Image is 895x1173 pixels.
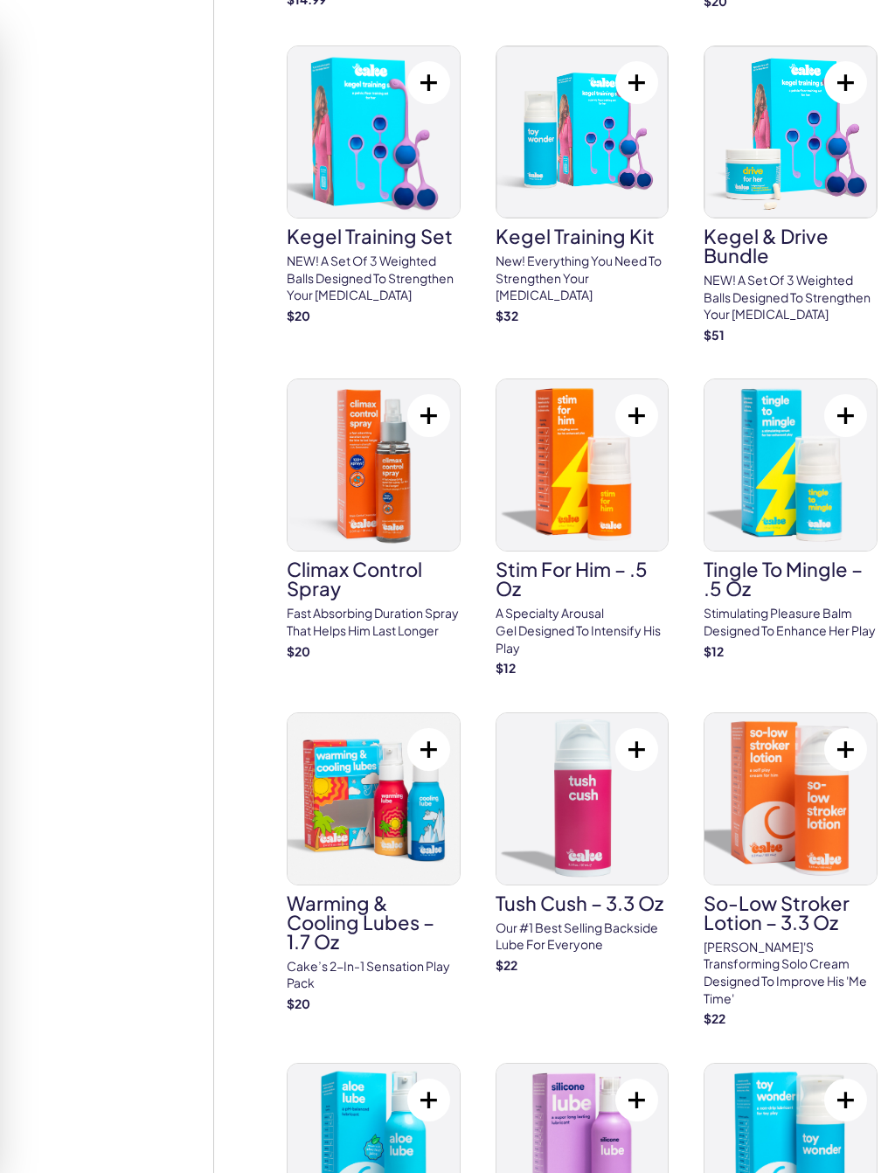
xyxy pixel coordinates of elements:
[496,378,670,677] a: Stim For Him – .5 ozStim For Him – .5 ozA specialty arousal gel designed to intensify his play$12
[288,379,460,551] img: Climax Control Spray
[288,713,460,885] img: Warming & Cooling Lubes – 1.7 oz
[704,272,878,323] p: NEW! A set of 3 weighted balls designed to strengthen your [MEDICAL_DATA]
[287,643,310,659] strong: $ 20
[704,559,878,598] h3: Tingle To Mingle – .5 oz
[287,893,461,951] h3: Warming & Cooling Lubes – 1.7 oz
[287,712,461,1013] a: Warming & Cooling Lubes – 1.7 ozWarming & Cooling Lubes – 1.7 ozCake’s 2-in-1 sensation play pack$20
[496,605,670,656] p: A specialty arousal gel designed to intensify his play
[704,1010,725,1026] strong: $ 22
[496,559,670,598] h3: Stim For Him – .5 oz
[496,226,670,246] h3: Kegel Training Kit
[287,958,461,992] p: Cake’s 2-in-1 sensation play pack
[287,378,461,660] a: Climax Control SprayClimax Control SprayFast absorbing duration spray that helps him last longer$20
[288,46,460,218] img: Kegel Training Set
[496,713,669,885] img: Tush Cush – 3.3 oz
[496,45,670,324] a: Kegel Training KitKegel Training KitNew! Everything you need to strengthen your [MEDICAL_DATA]$32
[704,45,878,344] a: Kegel & Drive BundleKegel & Drive BundleNEW! A set of 3 weighted balls designed to strengthen you...
[496,253,670,304] p: New! Everything you need to strengthen your [MEDICAL_DATA]
[496,712,670,975] a: Tush Cush – 3.3 ozTush Cush – 3.3 ozOur #1 best selling backside lube for everyone$22
[496,893,670,913] h3: Tush Cush – 3.3 oz
[704,893,878,932] h3: So-Low Stroker Lotion – 3.3 oz
[287,996,310,1011] strong: $ 20
[704,46,877,218] img: Kegel & Drive Bundle
[496,957,517,973] strong: $ 22
[287,308,310,323] strong: $ 20
[704,327,725,343] strong: $ 51
[496,920,670,954] p: Our #1 best selling backside lube for everyone
[496,379,669,551] img: Stim For Him – .5 oz
[496,308,518,323] strong: $ 32
[704,379,877,551] img: Tingle To Mingle – .5 oz
[287,559,461,598] h3: Climax Control Spray
[704,939,878,1007] p: [PERSON_NAME]'s transforming solo cream designed to improve his 'me time'
[704,605,878,639] p: Stimulating pleasure balm designed to enhance her play
[287,605,461,639] p: Fast absorbing duration spray that helps him last longer
[496,660,516,676] strong: $ 12
[704,713,877,885] img: So-Low Stroker Lotion – 3.3 oz
[704,712,878,1028] a: So-Low Stroker Lotion – 3.3 ozSo-Low Stroker Lotion – 3.3 oz[PERSON_NAME]'s transforming solo cre...
[496,46,669,218] img: Kegel Training Kit
[704,226,878,265] h3: Kegel & Drive Bundle
[704,643,724,659] strong: $ 12
[287,226,461,246] h3: Kegel Training Set
[287,253,461,304] p: NEW! A set of 3 weighted balls designed to strengthen your [MEDICAL_DATA]
[704,378,878,660] a: Tingle To Mingle – .5 ozTingle To Mingle – .5 ozStimulating pleasure balm designed to enhance her...
[287,45,461,324] a: Kegel Training SetKegel Training SetNEW! A set of 3 weighted balls designed to strengthen your [M...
